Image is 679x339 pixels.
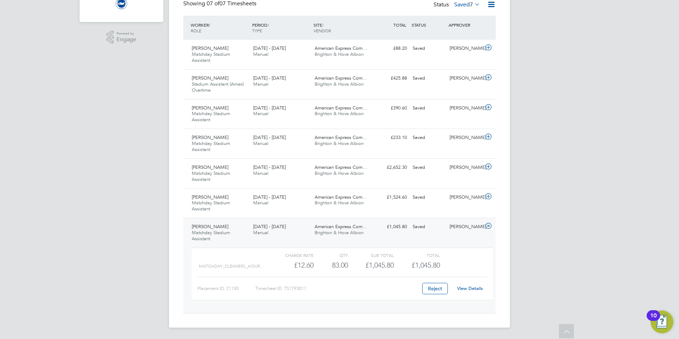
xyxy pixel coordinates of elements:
[253,134,286,140] span: [DATE] - [DATE]
[410,221,447,233] div: Saved
[315,224,367,230] span: American Express Com…
[315,200,364,206] span: Brighton & Hove Albion
[253,111,268,117] span: Manual
[650,316,657,325] div: 10
[192,75,228,81] span: [PERSON_NAME]
[412,261,440,269] span: £1,045.80
[192,164,228,170] span: [PERSON_NAME]
[253,81,268,87] span: Manual
[373,162,410,173] div: £2,652.30
[192,51,230,63] span: Matchday Stadium Assistant
[314,28,331,33] span: VENDOR
[373,221,410,233] div: £1,045.80
[447,132,484,144] div: [PERSON_NAME]
[315,170,364,176] span: Brighton & Hove Albion
[410,192,447,203] div: Saved
[457,285,483,291] a: View Details
[192,170,230,182] span: Matchday Stadium Assistant
[192,194,228,200] span: [PERSON_NAME]
[192,81,244,93] span: Stadium Assistant (Amex) Overtime
[410,132,447,144] div: Saved
[410,162,447,173] div: Saved
[447,192,484,203] div: [PERSON_NAME]
[253,45,286,51] span: [DATE] - [DATE]
[454,1,480,8] label: Saved
[315,45,367,51] span: American Express Com…
[253,164,286,170] span: [DATE] - [DATE]
[470,1,473,8] span: 7
[348,259,394,271] div: £1,045.80
[315,51,364,57] span: Brighton & Hove Albion
[192,134,228,140] span: [PERSON_NAME]
[447,102,484,114] div: [PERSON_NAME]
[348,251,394,259] div: Sub Total
[189,18,250,37] div: WORKER
[116,37,136,43] span: Engage
[410,72,447,84] div: Saved
[315,194,367,200] span: American Express Com…
[191,28,201,33] span: ROLE
[253,170,268,176] span: Manual
[253,140,268,146] span: Manual
[197,283,255,294] div: Placement ID: 21150
[209,22,210,28] span: /
[373,43,410,54] div: £88.20
[315,140,364,146] span: Brighton & Hove Albion
[192,45,228,51] span: [PERSON_NAME]
[192,111,230,123] span: Matchday Stadium Assistant
[267,22,269,28] span: /
[192,230,230,242] span: Matchday Stadium Assistant
[253,105,286,111] span: [DATE] - [DATE]
[253,75,286,81] span: [DATE] - [DATE]
[315,105,367,111] span: American Express Com…
[410,18,447,31] div: STATUS
[447,221,484,233] div: [PERSON_NAME]
[252,28,262,33] span: TYPE
[315,230,364,236] span: Brighton & Hove Albion
[192,140,230,152] span: Matchday Stadium Assistant
[107,31,137,44] a: Powered byEngage
[116,31,136,37] span: Powered by
[373,132,410,144] div: £233.10
[255,283,418,294] div: Timesheet ID: TS1793011
[373,192,410,203] div: £1,524.60
[447,162,484,173] div: [PERSON_NAME]
[373,102,410,114] div: £390.60
[422,283,448,294] button: Reject
[192,224,228,230] span: [PERSON_NAME]
[651,311,673,333] button: Open Resource Center, 10 new notifications
[447,72,484,84] div: [PERSON_NAME]
[410,43,447,54] div: Saved
[393,22,406,28] span: TOTAL
[312,18,373,37] div: SITE
[373,72,410,84] div: £425.88
[199,264,264,269] span: MATCHDAY_CLEANERS_HOUR…
[253,200,268,206] span: Manual
[253,230,268,236] span: Manual
[447,43,484,54] div: [PERSON_NAME]
[192,200,230,212] span: Matchday Stadium Assistant
[250,18,312,37] div: PERIOD
[315,75,367,81] span: American Express Com…
[447,18,484,31] div: APPROVER
[253,224,286,230] span: [DATE] - [DATE]
[315,81,364,87] span: Brighton & Hove Albion
[268,259,314,271] div: £12.60
[268,251,314,259] div: Charge rate
[314,259,348,271] div: 83.00
[314,251,348,259] div: QTY
[315,164,367,170] span: American Express Com…
[253,51,268,57] span: Manual
[394,251,440,259] div: Total
[322,22,324,28] span: /
[253,194,286,200] span: [DATE] - [DATE]
[315,134,367,140] span: American Express Com…
[192,105,228,111] span: [PERSON_NAME]
[315,111,364,117] span: Brighton & Hove Albion
[410,102,447,114] div: Saved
